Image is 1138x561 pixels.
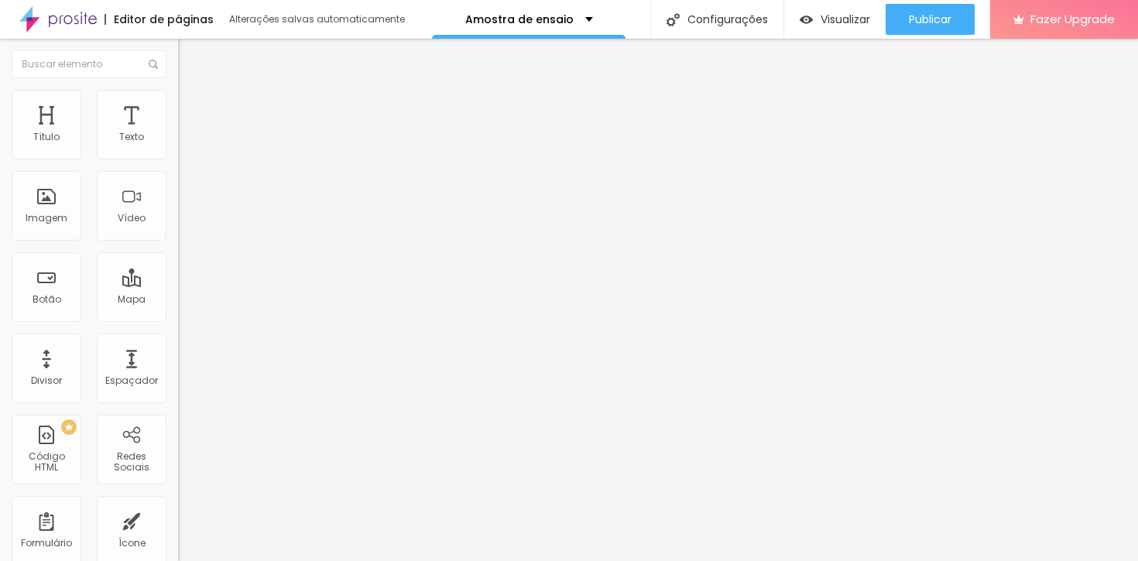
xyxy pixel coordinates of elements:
[886,4,975,35] button: Publicar
[229,15,407,24] div: Alterações salvas automaticamente
[149,60,158,69] img: Icone
[31,375,62,386] div: Divisor
[784,4,886,35] button: Visualizar
[119,132,144,142] div: Texto
[909,13,951,26] span: Publicar
[800,13,813,26] img: view-1.svg
[118,213,146,224] div: Vídeo
[26,213,67,224] div: Imagem
[821,13,870,26] span: Visualizar
[118,538,146,549] div: Ícone
[1030,12,1115,26] span: Fazer Upgrade
[105,375,158,386] div: Espaçador
[33,294,61,305] div: Botão
[178,39,1138,561] iframe: Editor
[667,13,680,26] img: Icone
[33,132,60,142] div: Título
[12,50,166,78] input: Buscar elemento
[105,14,214,25] div: Editor de páginas
[118,294,146,305] div: Mapa
[21,538,72,549] div: Formulário
[101,451,162,474] div: Redes Sociais
[465,14,574,25] p: Amostra de ensaio
[15,451,77,474] div: Código HTML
